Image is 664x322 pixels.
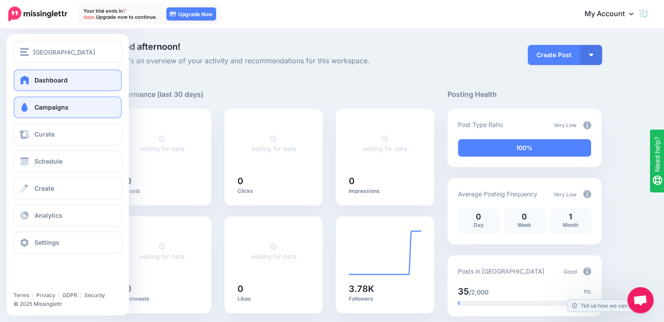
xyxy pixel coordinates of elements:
span: Settings [34,239,59,246]
p: Average Posting Frequency [458,189,537,199]
a: Open chat [627,287,654,313]
p: 1 [554,213,587,221]
p: 0 [508,213,541,221]
span: Create [34,185,54,192]
a: Upgrade Now [166,7,216,21]
button: [GEOGRAPHIC_DATA] [14,41,122,63]
span: Very Low [554,122,577,128]
a: waiting for data [362,135,407,152]
p: Retweets [126,295,198,302]
p: Impressions [349,188,421,195]
h5: Performance (last 30 days) [113,89,203,100]
p: Your trial ends in Upgrade now to continue. [83,8,158,20]
h5: 0 [349,177,421,185]
a: Privacy [36,292,55,298]
span: Very Low [554,191,577,198]
a: Security [84,292,105,298]
span: [GEOGRAPHIC_DATA] [33,47,95,57]
li: © 2025 Missinglettr [14,300,127,308]
div: 1% of your posts in the last 30 days have been from Drip Campaigns [458,301,459,306]
img: Missinglettr [8,7,67,21]
a: waiting for data [251,135,296,152]
h5: 0 [126,177,198,185]
span: Good afternoon! [113,41,180,52]
span: Curate [34,130,55,138]
span: Month [562,222,578,228]
img: info-circle-grey.png [583,267,591,275]
span: | [80,292,82,298]
p: Posts in [GEOGRAPHIC_DATA] [458,266,544,276]
h5: 0 [237,177,310,185]
span: 35 [458,286,469,297]
p: Clicks [237,188,310,195]
img: info-circle-grey.png [583,121,591,129]
span: Dashboard [34,76,68,84]
span: /2,000 [469,288,489,296]
span: Here's an overview of your activity and recommendations for this workspace. [113,55,434,67]
span: | [58,292,60,298]
img: info-circle-grey.png [583,190,591,198]
span: Campaigns [34,103,69,111]
a: Terms [14,292,29,298]
span: Day [474,222,484,228]
a: Tell us how we can improve [568,300,654,312]
span: Need help? [21,2,56,13]
span: 7 days. [83,8,126,20]
span: Good [564,268,577,275]
a: Analytics [14,205,122,226]
p: Followers [349,295,421,302]
a: Schedule [14,151,122,172]
a: waiting for data [139,243,184,260]
a: Create [14,178,122,199]
a: waiting for data [139,135,184,152]
h5: 3.78K [349,284,421,293]
span: Week [517,222,531,228]
span: Schedule [34,158,62,165]
div: 100% of your posts in the last 30 days have been from Drip Campaigns [458,139,591,157]
a: My Account [576,3,651,25]
a: Create Post [528,45,580,65]
a: waiting for data [251,243,296,260]
img: menu.png [20,48,29,56]
img: arrow-down-white.png [589,54,593,56]
h5: 0 [237,284,310,293]
p: Likes [237,295,310,302]
span: 1% [584,288,591,296]
h5: Posting Health [447,89,602,100]
span: Analytics [34,212,62,219]
a: Campaigns [14,96,122,118]
a: Dashboard [14,69,122,91]
p: Post Type Ratio [458,120,503,130]
p: Posts [126,188,198,195]
a: Curate [14,123,122,145]
h5: 0 [126,284,198,293]
a: GDPR [62,292,77,298]
p: 0 [462,213,495,221]
iframe: Twitter Follow Button [14,279,80,288]
span: | [32,292,34,298]
a: Settings [14,232,122,253]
